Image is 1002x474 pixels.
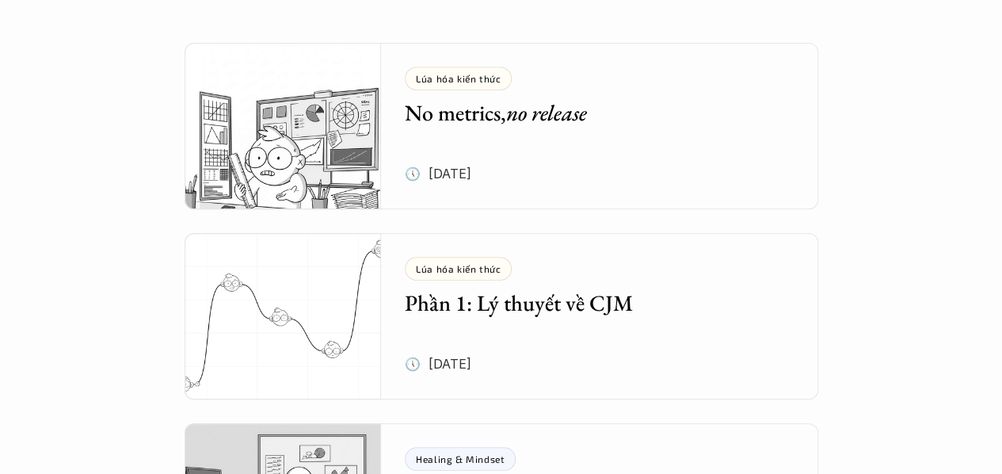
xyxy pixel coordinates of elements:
p: Healing & Mindset [416,453,505,464]
a: Lúa hóa kiến thứcPhần 1: Lý thuyết về CJM🕔 [DATE] [185,233,818,399]
em: no release [506,98,587,127]
p: 🕔 [DATE] [405,352,471,376]
p: Lúa hóa kiến thức [416,73,501,84]
p: Lúa hóa kiến thức [416,263,501,274]
p: 🕔 [DATE] [405,162,471,185]
h5: Phần 1: Lý thuyết về CJM [405,289,771,317]
a: Lúa hóa kiến thứcNo metrics,no release🕔 [DATE] [185,43,818,209]
h5: No metrics, [405,98,771,127]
